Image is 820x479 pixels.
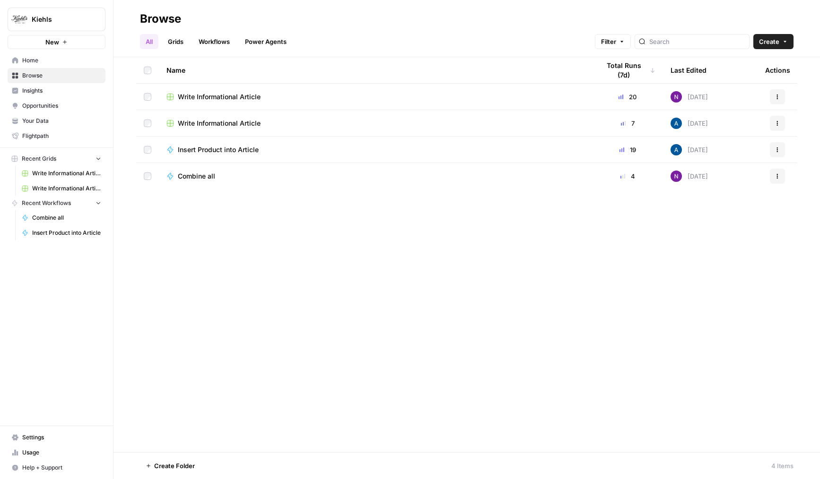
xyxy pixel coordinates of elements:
input: Search [649,37,745,46]
button: Help + Support [8,460,105,475]
a: Write Informational Article [166,92,584,102]
span: Settings [22,433,101,442]
span: Your Data [22,117,101,125]
div: Total Runs (7d) [600,57,655,83]
span: Browse [22,71,101,80]
button: Recent Grids [8,152,105,166]
div: [DATE] [671,171,708,182]
a: Insert Product into Article [17,225,105,240]
a: Usage [8,445,105,460]
div: Browse [140,11,181,26]
img: kedmmdess6i2jj5txyq6cw0yj4oc [671,91,682,103]
a: Write Informational Article [17,181,105,196]
a: Opportunities [8,98,105,113]
img: he81ibor8lsei4p3qvg4ugbvimgp [671,144,682,155]
div: Name [166,57,584,83]
button: Create [753,34,794,49]
span: Flightpath [22,132,101,140]
div: [DATE] [671,118,708,129]
span: Kiehls [32,15,89,24]
span: Combine all [178,171,215,181]
span: Combine all [32,214,101,222]
span: Write Informational Article [32,169,101,178]
a: Power Agents [239,34,292,49]
span: Opportunities [22,102,101,110]
button: New [8,35,105,49]
div: 7 [600,119,655,128]
img: Kiehls Logo [11,11,28,28]
a: Flightpath [8,128,105,144]
div: 20 [600,92,655,102]
span: Insert Product into Article [32,229,101,237]
span: Create Folder [154,461,195,470]
img: he81ibor8lsei4p3qvg4ugbvimgp [671,118,682,129]
button: Recent Workflows [8,196,105,210]
div: 19 [600,145,655,154]
div: Last Edited [671,57,707,83]
a: Insert Product into Article [166,145,584,154]
a: Grids [162,34,189,49]
span: Write Informational Article [178,119,261,128]
span: Write Informational Article [178,92,261,102]
span: Filter [601,37,616,46]
div: 4 [600,171,655,181]
div: Actions [765,57,790,83]
a: Home [8,53,105,68]
span: Recent Workflows [22,199,71,207]
a: Write Informational Article [17,166,105,181]
a: All [140,34,158,49]
span: Home [22,56,101,65]
span: Help + Support [22,463,101,472]
span: Insights [22,86,101,95]
span: New [45,37,59,47]
button: Filter [595,34,631,49]
img: kedmmdess6i2jj5txyq6cw0yj4oc [671,171,682,182]
a: Browse [8,68,105,83]
button: Create Folder [140,458,201,473]
a: Your Data [8,113,105,128]
a: Insights [8,83,105,98]
span: Insert Product into Article [178,145,259,154]
a: Combine all [17,210,105,225]
div: [DATE] [671,91,708,103]
span: Write Informational Article [32,184,101,193]
span: Create [759,37,779,46]
a: Workflows [193,34,236,49]
button: Workspace: Kiehls [8,8,105,31]
div: 4 Items [771,461,794,470]
span: Recent Grids [22,154,56,163]
span: Usage [22,448,101,457]
a: Settings [8,430,105,445]
div: [DATE] [671,144,708,155]
a: Combine all [166,171,584,181]
a: Write Informational Article [166,119,584,128]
